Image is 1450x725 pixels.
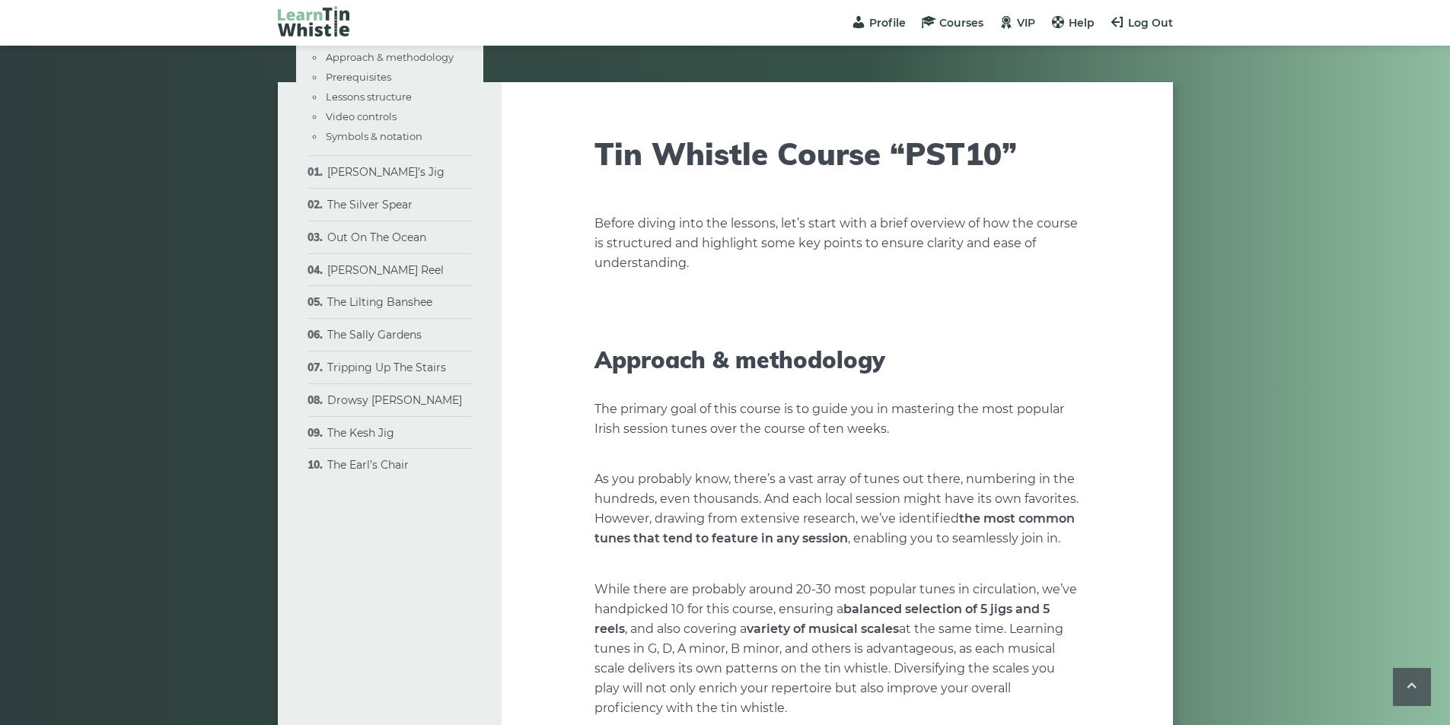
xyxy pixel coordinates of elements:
a: The Sally Gardens [327,328,422,342]
span: Log Out [1128,16,1173,30]
span: Profile [869,16,906,30]
a: Drowsy [PERSON_NAME] [327,393,462,407]
img: LearnTinWhistle.com [278,6,349,37]
a: Out On The Ocean [327,231,426,244]
span: Help [1069,16,1095,30]
p: Before diving into the lessons, let’s start with a brief overview of how the course is structured... [594,214,1080,273]
a: Courses [921,16,983,30]
p: As you probably know, there’s a vast array of tunes out there, numbering in the hundreds, even th... [594,469,1080,549]
span: Courses [939,16,983,30]
a: The Silver Spear [327,198,413,211]
a: VIP [999,16,1035,30]
a: The Kesh Jig [327,426,394,440]
a: Approach & methodology [326,51,454,63]
a: The Lilting Banshee [327,295,432,309]
a: Video controls [326,110,397,122]
p: While there are probably around 20-30 most popular tunes in circulation, we’ve handpicked 10 for ... [594,580,1080,718]
a: Log Out [1110,16,1173,30]
a: The Earl’s Chair [327,458,409,472]
a: Prerequisites [326,71,391,83]
strong: variety of musical scales [747,622,899,636]
p: The primary goal of this course is to guide you in mastering the most popular Irish session tunes... [594,399,1080,439]
a: Lessons structure [326,91,412,103]
h1: Tin Whistle Course “PST10” [594,135,1080,172]
h2: Approach & methodology [594,346,1080,374]
span: VIP [1017,16,1035,30]
a: [PERSON_NAME]’s Jig [327,165,445,179]
a: Tripping Up The Stairs [327,361,446,374]
a: Help [1050,16,1095,30]
a: Profile [851,16,906,30]
a: [PERSON_NAME] Reel [327,263,444,277]
a: Symbols & notation [326,130,422,142]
